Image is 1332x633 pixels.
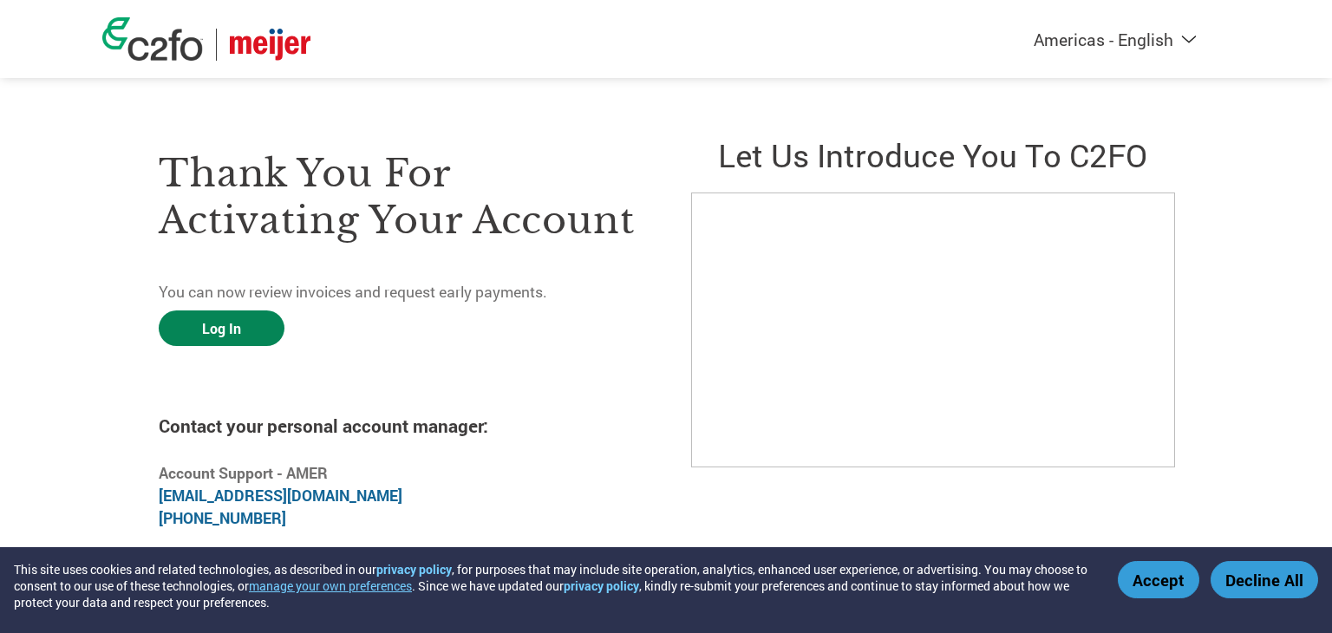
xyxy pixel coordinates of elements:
h3: Thank you for activating your account [159,150,641,244]
div: This site uses cookies and related technologies, as described in our , for purposes that may incl... [14,561,1093,610]
iframe: C2FO Introduction Video [691,193,1175,467]
h4: Contact your personal account manager: [159,414,641,438]
a: [PHONE_NUMBER] [159,508,286,528]
a: [EMAIL_ADDRESS][DOMAIN_NAME] [159,486,402,506]
h2: Let us introduce you to C2FO [691,134,1173,176]
button: Accept [1118,561,1199,598]
b: Account Support - AMER [159,463,328,483]
a: Log In [159,310,284,346]
img: c2fo logo [102,17,203,61]
img: Meijer [230,29,310,61]
p: You can now review invoices and request early payments. [159,281,641,303]
a: privacy policy [376,561,452,578]
button: Decline All [1211,561,1318,598]
a: privacy policy [564,578,639,594]
button: manage your own preferences [249,578,412,594]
